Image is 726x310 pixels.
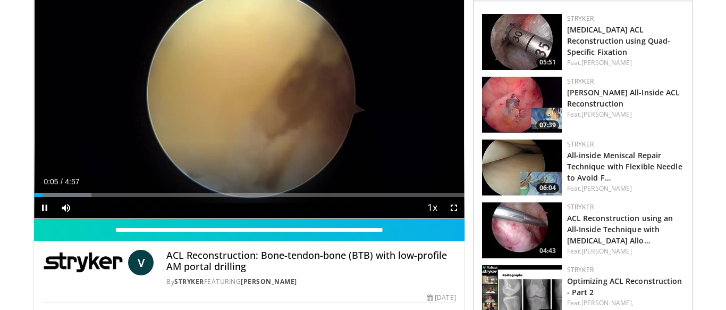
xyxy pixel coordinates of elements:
a: [PERSON_NAME] All-Inside ACL Reconstruction [567,87,680,109]
div: Feat. [567,247,683,256]
a: V [128,250,154,275]
a: [PERSON_NAME] [581,58,632,67]
button: Playback Rate [422,197,443,218]
a: 06:04 [482,140,562,195]
a: [PERSON_NAME] [241,277,297,286]
a: ACL Reconstruction using an All-Inside Technique with [MEDICAL_DATA] Allo… [567,213,673,246]
img: f7f7267a-c81d-4618-aa4d-f41cfa328f83.150x105_q85_crop-smart_upscale.jpg [482,77,562,133]
a: 05:51 [482,14,562,70]
a: Stryker [567,265,594,274]
span: 05:51 [536,58,559,67]
button: Mute [55,197,77,218]
a: Optimizing ACL Reconstruction - Part 2 [567,276,682,297]
img: 1042ad87-021b-4d4a-aca5-edda01ae0822.150x105_q85_crop-smart_upscale.jpg [482,14,562,70]
span: 04:43 [536,246,559,256]
span: 0:05 [44,177,58,186]
a: [PERSON_NAME], [581,298,634,307]
a: [PERSON_NAME] [581,247,632,256]
span: 4:57 [65,177,79,186]
a: [PERSON_NAME] [581,110,632,119]
a: Stryker [567,14,594,23]
a: All-inside Meniscal Repair Technique with Flexible Needle to Avoid F… [567,150,682,183]
button: Pause [34,197,55,218]
a: Stryker [567,140,594,149]
div: [DATE] [427,293,455,303]
a: [MEDICAL_DATA] ACL Reconstruction using Quad-Specific Fixation [567,25,671,57]
a: Stryker [174,277,204,286]
div: Progress Bar [34,193,465,197]
img: Stryker [43,250,124,275]
span: / [61,177,63,186]
a: [PERSON_NAME] [581,184,632,193]
div: Feat. [567,110,683,119]
a: 04:43 [482,202,562,258]
div: Feat. [567,184,683,193]
img: d4705a73-8f83-4eba-b039-6c8b41228f1e.150x105_q85_crop-smart_upscale.jpg [482,202,562,258]
a: Stryker [567,202,594,211]
span: 06:04 [536,183,559,193]
a: 07:39 [482,77,562,133]
div: By FEATURING [166,277,455,287]
img: 2e73bdfe-bebc-48ba-a9ed-2cebf52bde1c.150x105_q85_crop-smart_upscale.jpg [482,140,562,195]
div: Feat. [567,58,683,68]
a: Stryker [567,77,594,86]
button: Fullscreen [443,197,465,218]
span: 07:39 [536,120,559,130]
h4: ACL Reconstruction: Bone-tendon-bone (BTB) with low-profile AM portal drilling [166,250,455,273]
